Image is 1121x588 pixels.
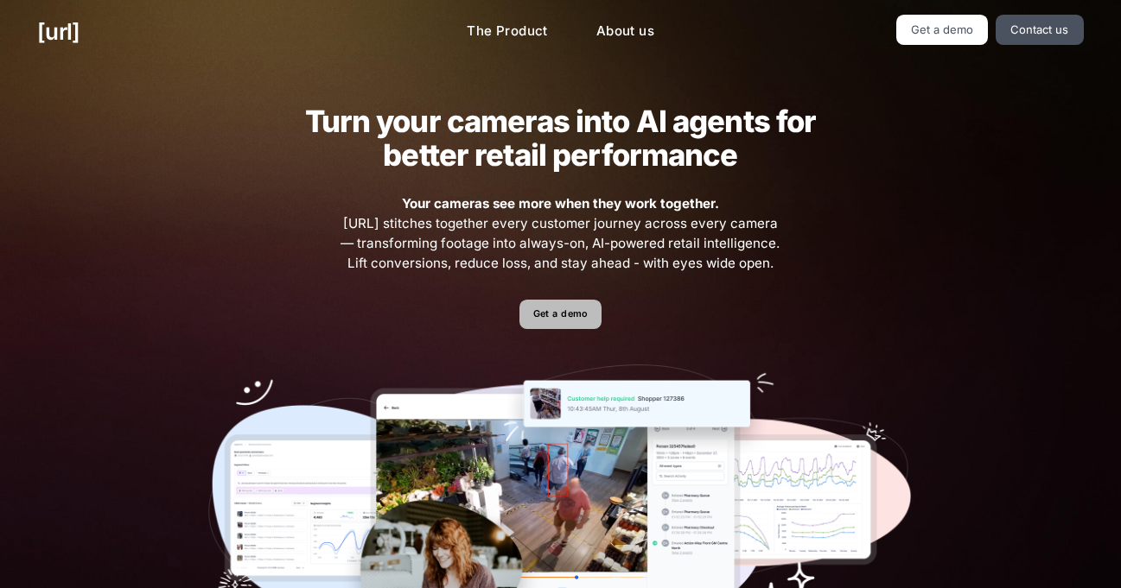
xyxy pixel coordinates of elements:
[277,104,843,172] h2: Turn your cameras into AI agents for better retail performance
[37,15,80,48] a: [URL]
[519,300,602,330] a: Get a demo
[402,195,719,212] strong: Your cameras see more when they work together.
[339,194,783,273] span: [URL] stitches together every customer journey across every camera — transforming footage into al...
[896,15,989,45] a: Get a demo
[996,15,1084,45] a: Contact us
[583,15,668,48] a: About us
[453,15,562,48] a: The Product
